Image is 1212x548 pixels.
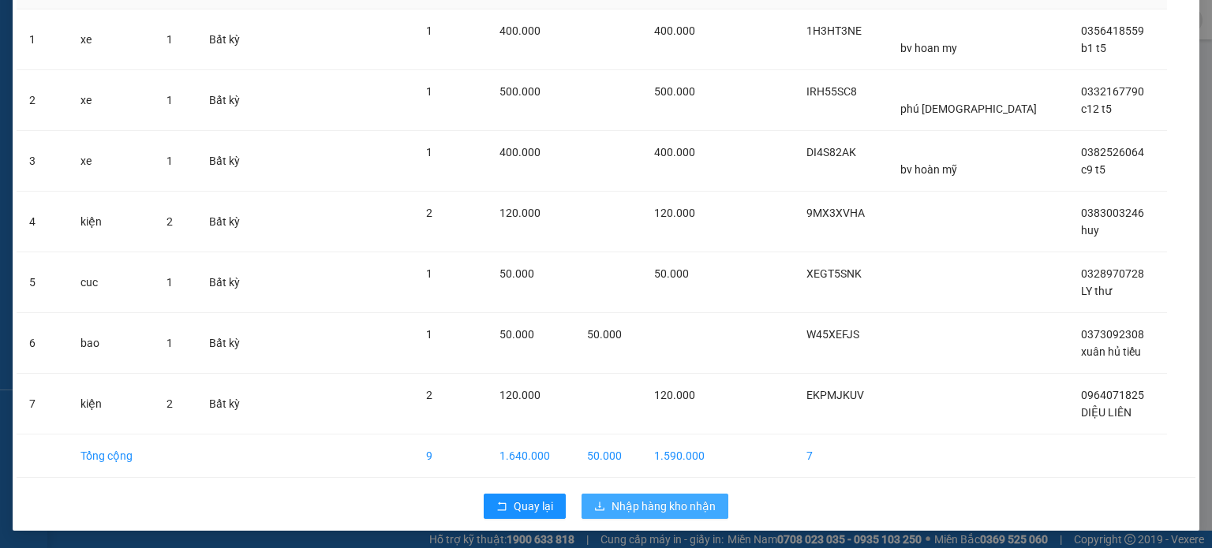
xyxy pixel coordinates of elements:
span: LY thư [1081,285,1112,297]
td: cuc [68,252,155,313]
span: 2 [166,397,173,410]
span: 1 [426,24,432,37]
td: 5 [17,252,68,313]
td: Bất kỳ [196,313,259,374]
span: 9MX3XVHA [806,207,865,219]
span: 2 [166,215,173,228]
span: IRH55SC8 [806,85,857,98]
span: 120.000 [499,207,541,219]
span: 50.000 [499,267,534,280]
span: 0383003246 [1081,207,1144,219]
span: 1 [426,85,432,98]
td: 50.000 [574,434,642,478]
span: W45XEFJS [806,328,859,341]
span: 400.000 [499,24,541,37]
span: b1 t5 [1081,42,1106,54]
span: 120.000 [499,389,541,401]
td: 1 [17,9,68,70]
button: downloadNhập hàng kho nhận [582,494,728,519]
span: rollback [496,501,507,513]
span: 500.000 [499,85,541,98]
td: 4 [17,192,68,252]
span: 2 [426,389,432,401]
span: 0356418559 [1081,24,1144,37]
span: EKPMJKUV [806,389,864,401]
span: 1 [166,155,173,167]
td: 2 [17,70,68,131]
span: phú [DEMOGRAPHIC_DATA] [900,103,1037,115]
td: 1.590.000 [642,434,726,478]
span: 1 [426,328,432,341]
td: Bất kỳ [196,374,259,434]
span: 50.000 [499,328,534,341]
td: xe [68,9,155,70]
td: 3 [17,131,68,192]
span: 0332167790 [1081,85,1144,98]
span: 0373092308 [1081,328,1144,341]
span: 0382526064 [1081,146,1144,158]
span: bv hoan my [900,42,957,54]
span: 1H3HT3NE [806,24,862,37]
span: 1 [166,337,173,349]
span: 120.000 [654,389,695,401]
span: DI4S82AK [806,146,856,158]
span: 2 [426,207,432,219]
span: c12 t5 [1081,103,1112,115]
span: 1 [426,146,432,158]
td: 7 [794,434,888,478]
td: Bất kỳ [196,252,259,313]
span: 0328970728 [1081,267,1144,280]
td: Bất kỳ [196,192,259,252]
span: bv hoàn mỹ [900,163,957,176]
span: 0964071825 [1081,389,1144,401]
span: Quay lại [514,498,553,515]
td: 6 [17,313,68,374]
span: huy [1081,224,1099,237]
span: 400.000 [654,24,695,37]
td: 9 [413,434,487,478]
span: 400.000 [654,146,695,158]
span: xuân hủ tiếu [1081,345,1141,358]
td: xe [68,131,155,192]
td: xe [68,70,155,131]
span: XEGT5SNK [806,267,862,280]
span: 50.000 [654,267,689,280]
span: 500.000 [654,85,695,98]
button: rollbackQuay lại [484,494,566,519]
td: bao [68,313,155,374]
span: 1 [166,94,173,106]
td: kiện [68,374,155,434]
span: 1 [166,33,173,46]
span: 120.000 [654,207,695,219]
td: Bất kỳ [196,9,259,70]
span: 400.000 [499,146,541,158]
span: Nhập hàng kho nhận [612,498,716,515]
td: 7 [17,374,68,434]
span: 1 [166,276,173,289]
span: 1 [426,267,432,280]
td: Bất kỳ [196,70,259,131]
td: 1.640.000 [487,434,574,478]
span: download [594,501,605,513]
span: 50.000 [587,328,622,341]
td: kiện [68,192,155,252]
td: Bất kỳ [196,131,259,192]
span: c9 t5 [1081,163,1105,176]
td: Tổng cộng [68,434,155,478]
span: DIỆU LIÊN [1081,406,1132,419]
